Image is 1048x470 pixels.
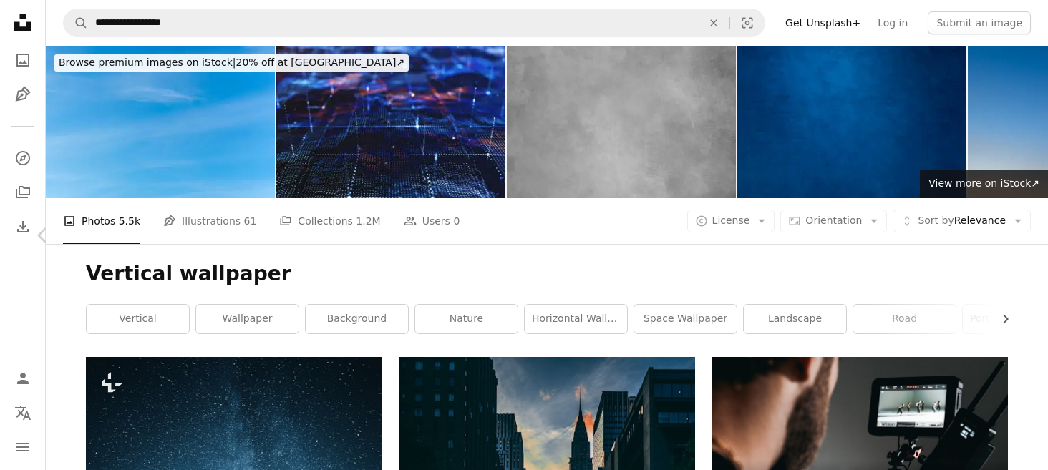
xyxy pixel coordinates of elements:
[730,9,765,36] button: Visual search
[244,213,257,229] span: 61
[777,11,869,34] a: Get Unsplash+
[869,11,916,34] a: Log in
[59,57,404,68] span: 20% off at [GEOGRAPHIC_DATA] ↗
[780,210,887,232] button: Orientation
[64,9,88,36] button: Search Unsplash
[9,398,37,427] button: Language
[525,305,627,333] a: horizontal wallpaper
[163,198,256,244] a: Illustrations 61
[928,11,1031,34] button: Submit an image
[893,210,1031,232] button: Sort byRelevance
[698,9,729,36] button: Clear
[507,46,736,198] img: Grey Canvas Background
[46,46,275,198] img: Beautiful sky with white cloud. Background
[687,210,775,232] button: License
[63,9,765,37] form: Find visuals sitewide
[87,305,189,333] a: vertical
[928,177,1039,189] span: View more on iStock ↗
[920,170,1048,198] a: View more on iStock↗
[453,213,460,229] span: 0
[9,80,37,109] a: Illustrations
[196,305,299,333] a: wallpaper
[992,305,1008,333] button: scroll list to the right
[744,305,846,333] a: landscape
[962,167,1048,304] a: Next
[712,215,750,226] span: License
[9,364,37,393] a: Log in / Sign up
[415,305,518,333] a: nature
[805,215,862,226] span: Orientation
[918,215,954,226] span: Sort by
[853,305,956,333] a: road
[46,46,417,80] a: Browse premium images on iStock|20% off at [GEOGRAPHIC_DATA]↗
[276,46,505,198] img: Futuristic digital geology terrain, digital data telemetry and engineer topography with contour l...
[9,433,37,461] button: Menu
[356,213,380,229] span: 1.2M
[737,46,966,198] img: Dark blue grunge background
[404,198,460,244] a: Users 0
[59,57,236,68] span: Browse premium images on iStock |
[86,261,1008,287] h1: Vertical wallpaper
[306,305,408,333] a: background
[9,46,37,74] a: Photos
[279,198,380,244] a: Collections 1.2M
[634,305,737,333] a: space wallpaper
[918,214,1006,228] span: Relevance
[9,144,37,172] a: Explore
